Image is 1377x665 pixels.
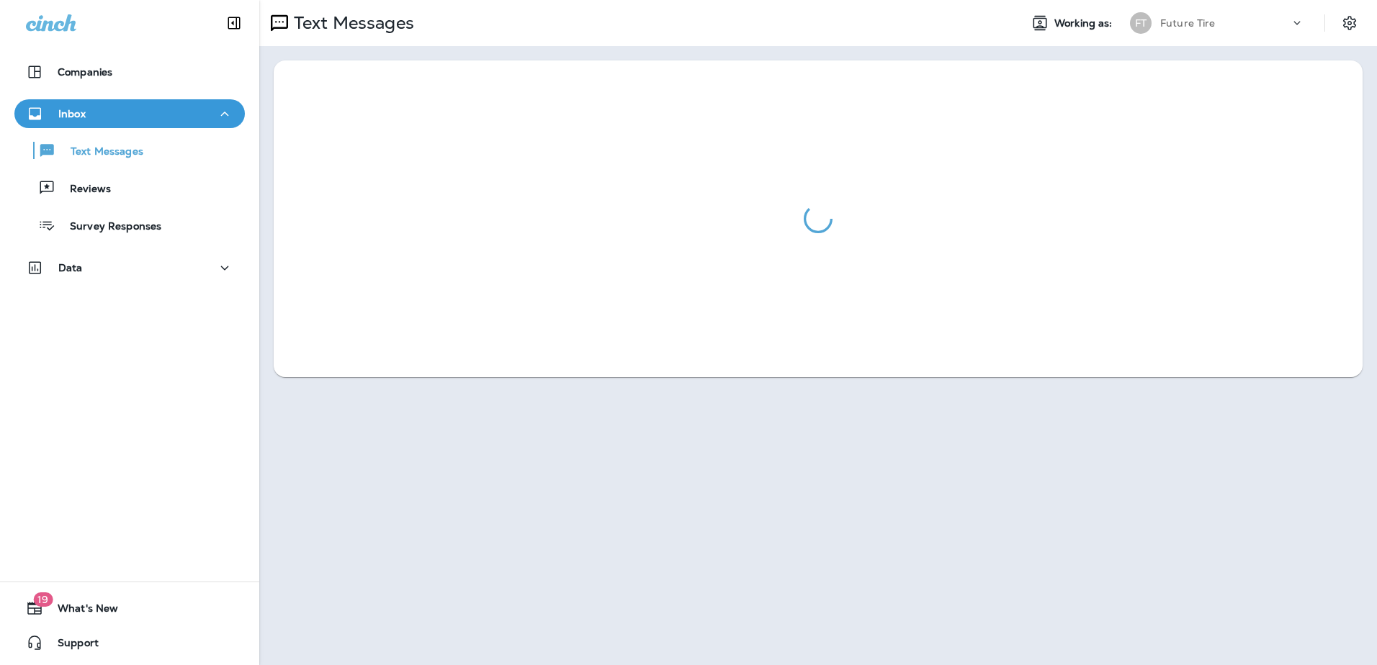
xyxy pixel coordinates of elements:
p: Data [58,262,83,273]
button: 19What's New [14,594,245,623]
button: Survey Responses [14,210,245,240]
p: Inbox [58,108,86,119]
p: Companies [58,66,112,78]
div: FT [1130,12,1152,34]
span: 19 [33,592,53,607]
button: Support [14,628,245,657]
p: Text Messages [288,12,414,34]
span: Working as: [1054,17,1116,30]
p: Future Tire [1160,17,1216,29]
button: Text Messages [14,135,245,166]
button: Data [14,253,245,282]
button: Companies [14,58,245,86]
button: Collapse Sidebar [214,9,254,37]
button: Reviews [14,173,245,203]
p: Text Messages [56,145,143,159]
p: Survey Responses [55,220,161,234]
p: Reviews [55,183,111,196]
span: Support [43,637,99,654]
button: Inbox [14,99,245,128]
button: Settings [1337,10,1363,36]
span: What's New [43,602,118,620]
